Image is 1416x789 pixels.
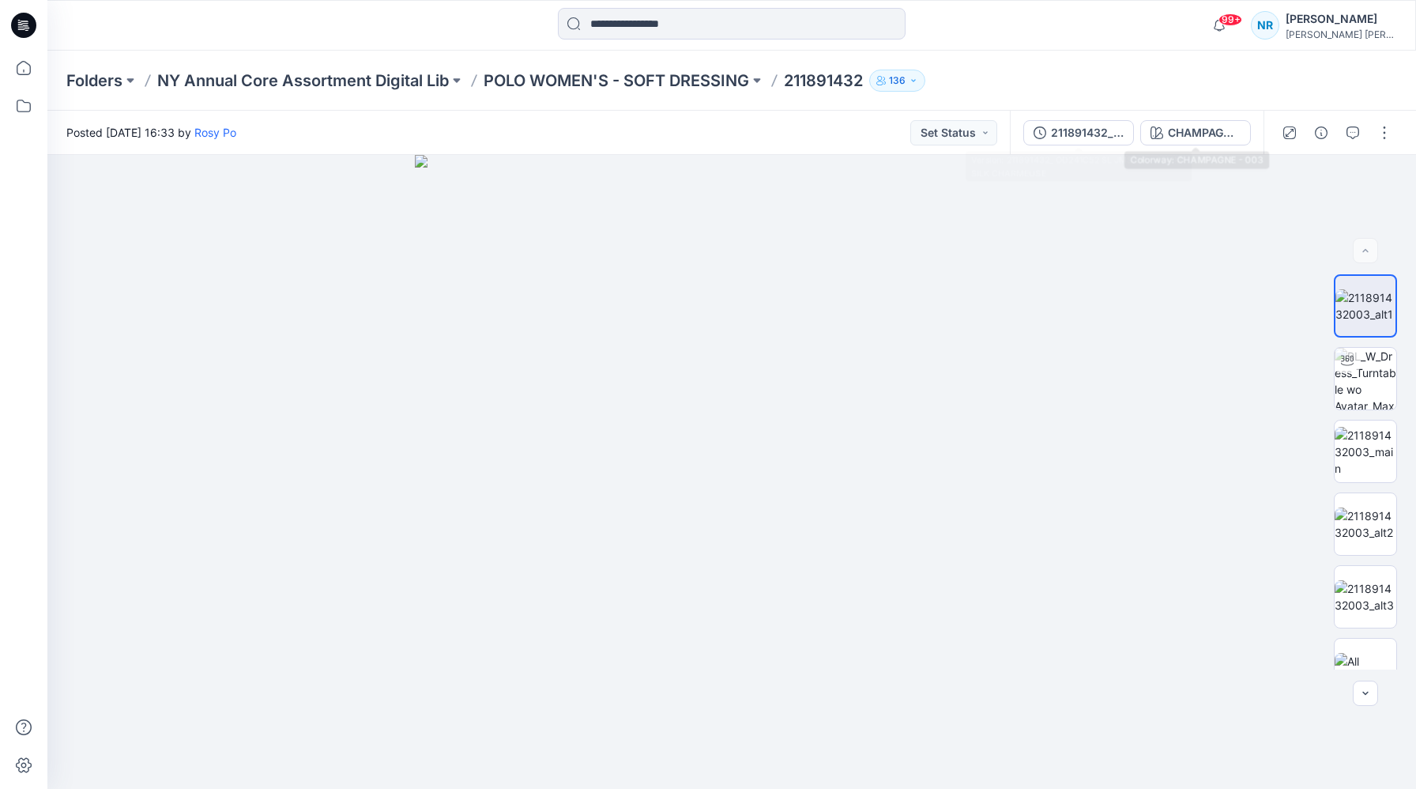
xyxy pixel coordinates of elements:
img: 211891432003_alt2 [1335,508,1396,541]
a: Folders [66,70,122,92]
p: 136 [889,72,906,89]
div: CHAMPAGNE - 003 [1168,124,1241,142]
img: All colorways [1335,653,1396,686]
img: 211891432003_main [1335,427,1396,477]
a: POLO WOMEN'S - SOFT DRESSING [484,70,749,92]
img: RL_W_Dress_Turntable wo Avatar_Maxi [1335,348,1396,410]
span: 99+ [1218,13,1242,26]
div: [PERSON_NAME] [1286,9,1396,28]
p: 211891432 [784,70,863,92]
img: 211891432003_alt1 [1335,289,1395,323]
a: Rosy Po [194,126,236,139]
div: [PERSON_NAME] [PERSON_NAME] [1286,28,1396,40]
button: 136 [869,70,925,92]
div: 211891432_ OD241C52 SL JMS DR - 40MM SILK CHARMEUSE [1051,124,1124,142]
img: eyJhbGciOiJIUzI1NiIsImtpZCI6IjAiLCJzbHQiOiJzZXMiLCJ0eXAiOiJKV1QifQ.eyJkYXRhIjp7InR5cGUiOiJzdG9yYW... [415,155,1049,789]
span: Posted [DATE] 16:33 by [66,124,236,141]
button: 211891432_ OD241C52 SL JMS DR - 40MM SILK CHARMEUSE [1023,120,1134,145]
button: Details [1309,120,1334,145]
button: CHAMPAGNE - 003 [1140,120,1251,145]
div: NR [1251,11,1279,40]
img: 211891432003_alt3 [1335,580,1396,613]
a: NY Annual Core Assortment Digital Lib [157,70,449,92]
